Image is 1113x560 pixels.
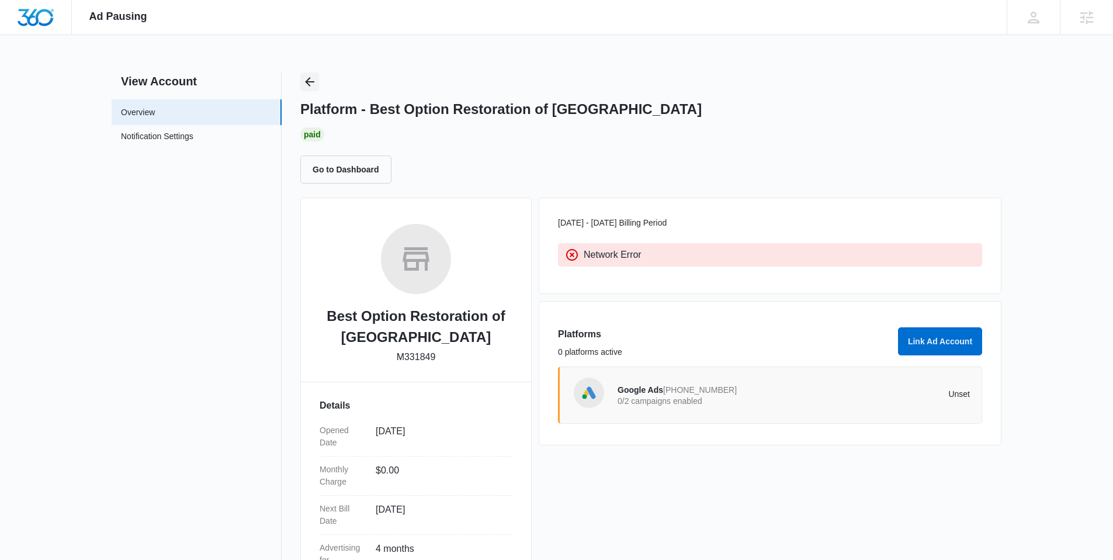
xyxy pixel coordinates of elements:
[663,385,737,395] span: [PHONE_NUMBER]
[618,385,663,395] span: Google Ads
[89,11,147,23] span: Ad Pausing
[320,424,366,449] dt: Opened Date
[300,155,391,184] button: Go to Dashboard
[320,503,366,527] dt: Next Bill Date
[300,164,398,174] a: Go to Dashboard
[376,503,503,527] dd: [DATE]
[300,101,702,118] h1: Platform - Best Option Restoration of [GEOGRAPHIC_DATA]
[558,346,891,358] p: 0 platforms active
[300,127,324,141] div: Paid
[112,72,282,90] h2: View Account
[584,248,642,262] p: Network Error
[320,417,512,457] div: Opened Date[DATE]
[300,72,319,91] button: Back
[794,390,970,398] p: Unset
[320,464,366,488] dt: Monthly Charge
[580,384,598,402] img: Google Ads
[898,327,982,355] button: Link Ad Account
[320,399,512,413] h3: Details
[121,106,155,119] a: Overview
[320,496,512,535] div: Next Bill Date[DATE]
[558,217,982,229] p: [DATE] - [DATE] Billing Period
[320,457,512,496] div: Monthly Charge$0.00
[376,464,503,488] dd: $0.00
[618,397,794,405] p: 0/2 campaigns enabled
[376,424,503,449] dd: [DATE]
[558,367,982,424] a: Google AdsGoogle Ads[PHONE_NUMBER]0/2 campaigns enabledUnset
[397,350,436,364] p: M331849
[558,327,891,341] h3: Platforms
[121,130,193,146] a: Notification Settings
[320,306,512,348] h2: Best Option Restoration of [GEOGRAPHIC_DATA]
